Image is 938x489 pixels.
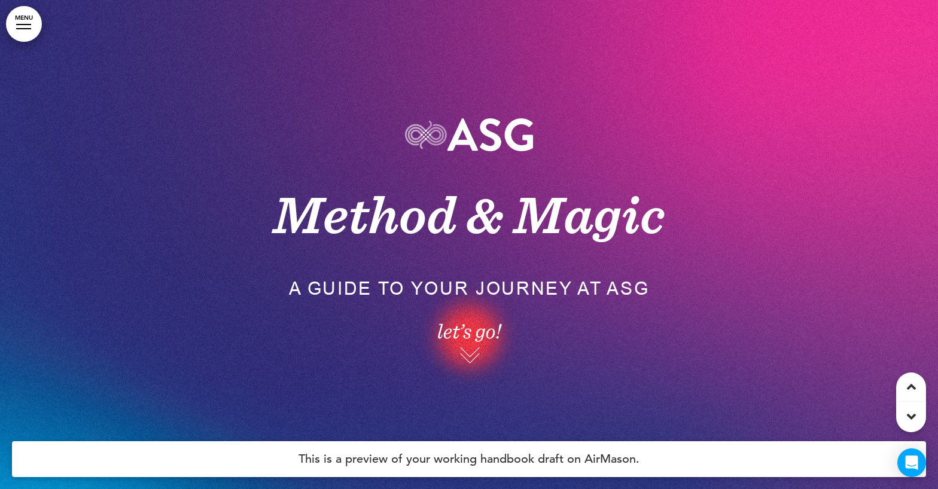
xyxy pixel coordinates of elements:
[273,182,665,246] span: Method & Magic
[289,277,650,301] span: A guide to your journey aT ASG
[405,118,533,151] img: 1744914410553-ASGWHITELogoArt.png
[419,286,520,387] img: 1750448931126-ASG-HB_LetsGoButton-V1.png
[12,441,926,477] h4: This is a preview of your working handbook draft on AirMason.
[897,448,926,477] div: Open Intercom Messenger
[6,6,42,42] a: MENU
